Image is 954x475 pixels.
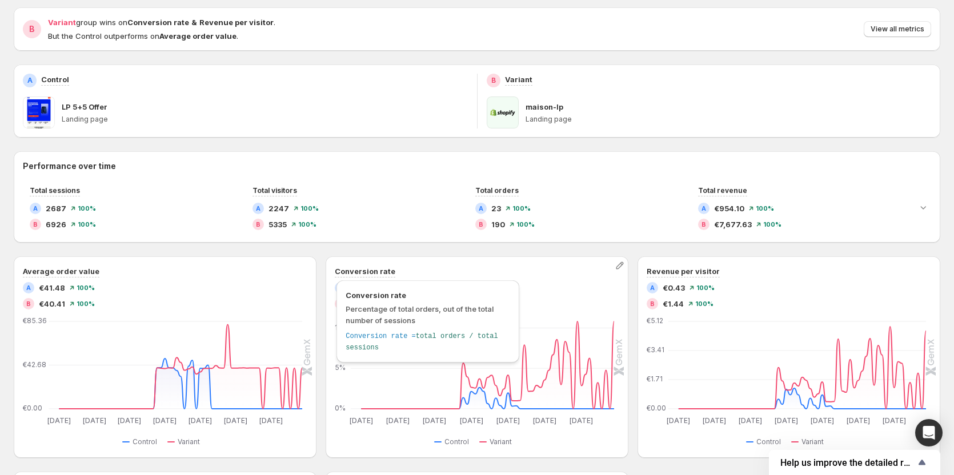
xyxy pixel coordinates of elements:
span: €7,677.63 [714,219,752,230]
h2: B [29,23,35,35]
h2: B [26,300,31,307]
h2: A [650,284,655,291]
text: [DATE] [570,417,594,425]
button: Variant [479,435,516,449]
h2: A [479,205,483,212]
p: LP 5+5 Offer [62,101,107,112]
h2: A [27,76,33,85]
button: Control [434,435,474,449]
span: 100 % [300,205,319,212]
button: Variant [791,435,828,449]
h2: B [650,300,655,307]
text: [DATE] [739,417,762,425]
text: [DATE] [775,417,798,425]
h2: A [256,205,260,212]
h2: A [33,205,38,212]
text: [DATE] [811,417,834,425]
span: €41.48 [39,282,65,293]
span: 100 % [77,284,95,291]
span: €954.10 [714,203,744,214]
button: View all metrics [864,21,931,37]
text: €5.12 [646,316,663,325]
span: 23 [491,203,501,214]
strong: & [191,18,197,27]
span: Total orders [475,186,519,195]
span: Percentage of total orders, out of the total number of sessions [346,304,494,325]
span: 6926 [46,219,66,230]
text: [DATE] [224,417,247,425]
text: 5% [335,364,346,372]
span: Conversion rate = [346,332,415,340]
text: [DATE] [883,417,906,425]
button: Control [746,435,785,449]
span: 100 % [512,205,531,212]
span: 190 [491,219,505,230]
span: Variant [48,18,76,27]
button: Variant [167,435,205,449]
span: 100 % [78,205,96,212]
span: View all metrics [871,25,924,34]
span: total orders / total sessions [346,332,498,352]
span: 100 % [298,221,316,228]
h2: A [702,205,706,212]
span: Conversion rate [346,289,510,301]
span: Control [756,437,781,446]
span: Control [133,437,157,446]
span: 100 % [756,205,774,212]
text: €3.41 [646,345,664,354]
h2: A [26,284,31,291]
h2: B [33,221,38,228]
text: €42.68 [22,360,46,369]
button: Expand chart [915,199,931,215]
text: €0.00 [22,404,42,412]
text: [DATE] [83,417,106,425]
text: [DATE] [386,417,410,425]
text: [DATE] [496,417,520,425]
div: Open Intercom Messenger [915,419,943,446]
p: Control [41,74,69,85]
text: €85.36 [22,316,47,325]
button: Control [122,435,162,449]
text: 0% [335,404,346,412]
span: 2247 [268,203,289,214]
h3: Average order value [23,265,99,277]
button: Show survey - Help us improve the detailed report for A/B campaigns [780,456,929,469]
span: €40.41 [39,298,65,309]
strong: Conversion rate [127,18,189,27]
text: [DATE] [47,417,71,425]
span: Total revenue [698,186,747,195]
span: Variant [490,437,512,446]
span: Total sessions [30,186,80,195]
span: Total visitors [252,186,297,195]
text: [DATE] [667,417,690,425]
h2: B [702,221,706,228]
h2: Performance over time [23,160,931,172]
text: [DATE] [350,417,373,425]
text: [DATE] [423,417,446,425]
span: But the Control outperforms on . [48,31,238,41]
span: 100 % [77,300,95,307]
p: maison-lp [526,101,563,112]
span: €1.44 [663,298,684,309]
span: Control [444,437,469,446]
text: €1.71 [646,375,663,383]
span: 100 % [695,300,714,307]
p: Landing page [526,115,932,124]
span: €0.43 [663,282,685,293]
text: [DATE] [533,417,556,425]
span: Variant [178,437,200,446]
strong: Average order value [159,31,237,41]
text: [DATE] [847,417,870,425]
span: Help us improve the detailed report for A/B campaigns [780,457,915,468]
text: [DATE] [460,417,483,425]
h2: B [491,76,496,85]
p: Landing page [62,115,468,124]
text: €0.00 [646,404,666,412]
h3: Conversion rate [335,265,395,277]
p: Variant [505,74,532,85]
text: [DATE] [703,417,726,425]
strong: Revenue per visitor [199,18,274,27]
text: [DATE] [153,417,177,425]
span: 5335 [268,219,287,230]
h3: Revenue per visitor [647,265,720,277]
